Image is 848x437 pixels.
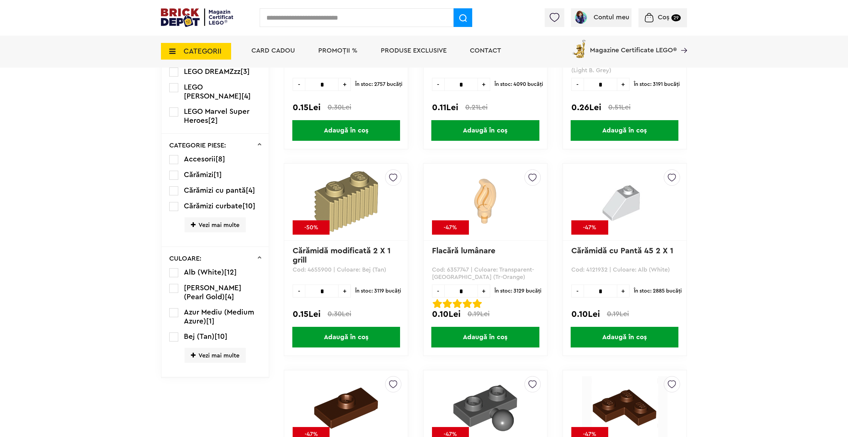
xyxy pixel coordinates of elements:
[594,14,629,21] span: Contul meu
[574,14,629,21] a: Contul meu
[473,299,482,308] img: Evaluare cu stele
[184,68,240,75] span: LEGO DREAMZzz
[214,333,227,340] span: [10]
[339,285,351,298] span: +
[432,285,444,298] span: -
[571,220,608,235] div: -47%
[571,104,601,111] span: 0.26Lei
[355,285,401,298] span: În stoc: 3119 bucăţi
[184,333,214,340] span: Bej (Tan)
[184,48,221,55] span: CATEGORII
[293,78,305,91] span: -
[495,285,541,298] span: În stoc: 3129 bucăţi
[443,299,452,308] img: Evaluare cu stele
[478,285,490,298] span: +
[246,187,255,194] span: [4]
[571,78,584,91] span: -
[293,104,321,111] span: 0.15Lei
[184,202,242,210] span: Cărămizi curbate
[184,171,213,178] span: Cărămizi
[208,117,218,124] span: [2]
[251,47,295,54] a: Card Cadou
[590,38,677,54] span: Magazine Certificate LEGO®
[671,14,681,21] small: 29
[433,299,442,308] img: Evaluare cu stele
[328,104,351,111] span: 0.30Lei
[213,171,222,178] span: [1]
[169,142,226,149] p: CATEGORIE PIESE:
[432,310,461,318] span: 0.10Lei
[355,78,402,91] span: În stoc: 2757 bucăţi
[184,309,254,325] span: Azur Mediu (Medium Azure)
[293,220,330,235] div: -50%
[465,104,488,111] span: 0.21Lei
[381,47,447,54] a: Produse exclusive
[293,310,321,318] span: 0.15Lei
[293,266,399,281] p: Cod: 4655900 | Culoare: Bej (Tan)
[240,68,250,75] span: [3]
[658,14,669,21] span: Coș
[339,78,351,91] span: +
[293,285,305,298] span: -
[424,120,547,141] a: Adaugă în coș
[478,78,490,91] span: +
[328,311,351,318] span: 0.30Lei
[617,285,630,298] span: +
[169,255,202,262] p: CULOARE:
[184,84,241,100] span: LEGO [PERSON_NAME]
[578,169,671,225] img: Cărămidă cu Pantă 45 2 X 1
[424,327,547,347] a: Adaugă în coș
[468,311,490,318] span: 0.19Lei
[677,38,687,45] a: Magazine Certificate LEGO®
[185,348,246,363] span: Vezi mai multe
[206,318,214,325] span: [1]
[571,120,678,141] span: Adaugă în coș
[292,327,400,347] span: Adaugă în coș
[432,266,539,281] p: Cod: 6357747 | Culoare: Transparent-[GEOGRAPHIC_DATA] (Tr-Orange)
[185,217,246,232] span: Vezi mai multe
[571,266,678,281] p: Cod: 4121932 | Culoare: Alb (White)
[571,327,678,347] span: Adaugă în coș
[634,285,682,298] span: În stoc: 2885 bucăţi
[314,169,378,233] img: Cărămidă modificată 2 X 1 grill
[608,104,631,111] span: 0.51Lei
[184,108,249,124] span: LEGO Marvel Super Heroes
[463,299,472,308] img: Evaluare cu stele
[563,327,686,347] a: Adaugă în coș
[292,120,400,141] span: Adaugă în coș
[617,78,630,91] span: +
[224,269,237,276] span: [12]
[225,293,234,301] span: [4]
[184,155,215,163] span: Accesorii
[184,284,241,301] span: [PERSON_NAME] (Pearl Gold)
[241,93,251,100] span: [4]
[432,247,495,255] a: Flacără lumânare
[495,78,543,91] span: În stoc: 4090 bucăţi
[563,120,686,141] a: Adaugă în coș
[432,104,458,111] span: 0.11Lei
[634,78,680,91] span: În stoc: 3191 bucăţi
[571,285,584,298] span: -
[432,220,469,235] div: -47%
[284,327,408,347] a: Adaugă în coș
[184,187,246,194] span: Cărămizi cu pantă
[242,202,255,210] span: [10]
[215,155,225,163] span: [8]
[284,120,408,141] a: Adaugă în coș
[318,47,357,54] a: PROMOȚII %
[431,120,539,141] span: Adaugă în coș
[470,47,501,54] a: Contact
[453,169,517,233] img: Flacără lumânare
[571,310,600,318] span: 0.10Lei
[431,327,539,347] span: Adaugă în coș
[293,247,393,264] a: Cărămidă modificată 2 X 1 grill
[571,247,673,255] a: Cărămidă cu Pantă 45 2 X 1
[184,269,224,276] span: Alb (White)
[453,299,462,308] img: Evaluare cu stele
[432,78,444,91] span: -
[607,311,629,318] span: 0.19Lei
